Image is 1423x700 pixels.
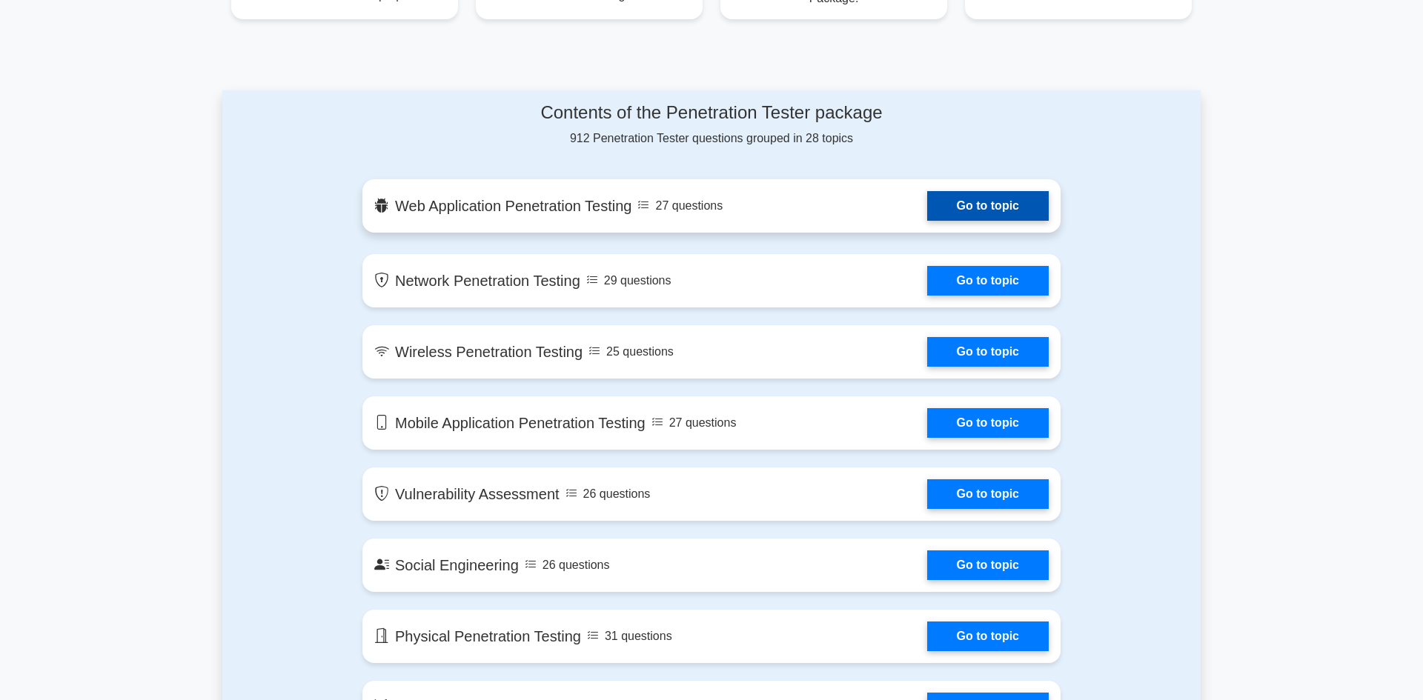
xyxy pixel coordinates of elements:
a: Go to topic [927,266,1049,296]
a: Go to topic [927,621,1049,651]
a: Go to topic [927,550,1049,580]
a: Go to topic [927,408,1049,438]
div: 912 Penetration Tester questions grouped in 28 topics [362,102,1061,147]
a: Go to topic [927,191,1049,221]
h4: Contents of the Penetration Tester package [362,102,1061,124]
a: Go to topic [927,479,1049,509]
a: Go to topic [927,337,1049,367]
